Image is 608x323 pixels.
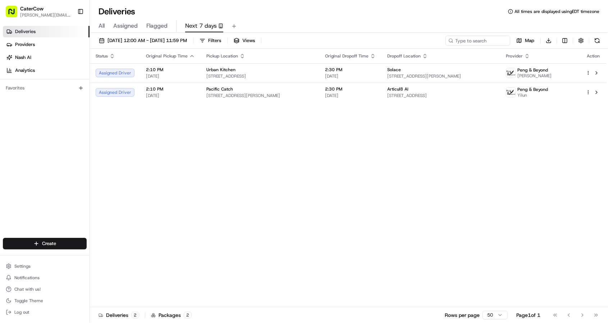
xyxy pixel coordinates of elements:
span: Solace [387,67,401,73]
a: 📗Knowledge Base [4,157,58,170]
span: Log out [14,309,29,315]
button: Refresh [592,36,602,46]
span: Original Pickup Time [146,53,188,59]
span: Yilun [517,92,548,98]
span: Klarizel Pensader [22,130,59,136]
span: [STREET_ADDRESS][PERSON_NAME] [387,73,494,79]
button: Create [3,238,87,249]
button: Map [513,36,538,46]
button: Filters [196,36,224,46]
span: Original Dropoff Time [325,53,369,59]
div: Page 1 of 1 [516,312,540,319]
button: See all [111,92,131,100]
div: Past conversations [7,93,46,99]
img: 1736555255976-a54dd68f-1ca7-489b-9aae-adbdc363a1c4 [7,68,20,81]
span: Analytics [15,67,35,74]
span: Peng & Beyond [517,87,548,92]
a: Analytics [3,65,90,76]
span: Articul8 AI [387,86,408,92]
span: Peng & Beyond [517,67,548,73]
span: 2:10 PM [146,67,195,73]
span: All times are displayed using EDT timezone [515,9,599,14]
a: Nash AI [3,52,90,63]
img: 9188753566659_6852d8bf1fb38e338040_72.png [15,68,28,81]
span: Knowledge Base [14,160,55,167]
span: Filters [208,37,221,44]
span: [DATE] [146,73,195,79]
span: Provider [506,53,523,59]
span: Notifications [14,275,40,281]
span: [STREET_ADDRESS] [206,73,314,79]
span: Providers [15,41,35,48]
span: Deliveries [15,28,36,35]
button: Toggle Theme [3,296,87,306]
a: Powered byPylon [51,177,87,183]
div: Deliveries [99,312,139,319]
a: Deliveries [3,26,90,37]
input: Clear [19,46,119,54]
button: [DATE] 12:00 AM - [DATE] 11:59 PM [96,36,190,46]
a: 💻API Documentation [58,157,118,170]
span: Urban Kitchen [206,67,236,73]
div: Start new chat [32,68,118,75]
img: Nash [7,7,22,21]
span: 2:30 PM [325,67,376,73]
span: [STREET_ADDRESS] [387,93,494,98]
button: Chat with us! [3,284,87,294]
img: 1736555255976-a54dd68f-1ca7-489b-9aae-adbdc363a1c4 [14,131,20,137]
button: Views [230,36,258,46]
span: [DATE] [146,93,195,98]
button: Notifications [3,273,87,283]
span: Pickup Location [206,53,238,59]
span: Pylon [72,178,87,183]
button: Settings [3,261,87,271]
span: Status [96,53,108,59]
input: Type to search [445,36,510,46]
span: API Documentation [68,160,115,167]
span: • [61,130,63,136]
button: CaterCow [20,5,44,12]
span: Next 7 days [185,22,217,30]
span: Create [42,240,56,247]
h1: Deliveries [99,6,135,17]
div: Packages [151,312,192,319]
span: Map [525,37,534,44]
p: Welcome 👋 [7,28,131,40]
span: • [61,111,63,117]
img: 1736555255976-a54dd68f-1ca7-489b-9aae-adbdc363a1c4 [14,111,20,117]
div: 2 [131,312,139,318]
span: 2:10 PM [146,86,195,92]
span: [DATE] 12:00 AM - [DATE] 11:59 PM [108,37,187,44]
span: Toggle Theme [14,298,43,304]
button: CaterCow[PERSON_NAME][EMAIL_ADDRESS][DOMAIN_NAME] [3,3,74,20]
span: [DATE] [65,130,79,136]
div: 📗 [7,161,13,167]
div: Action [586,53,601,59]
div: 2 [184,312,192,318]
span: Views [242,37,255,44]
span: Settings [14,263,31,269]
span: Nash AI [15,54,31,61]
p: Rows per page [445,312,480,319]
a: Providers [3,39,90,50]
span: All [99,22,105,30]
span: [DATE] [325,93,376,98]
img: profile_peng_cartwheel.jpg [506,88,516,97]
span: Chat with us! [14,286,41,292]
span: Pacific Catch [206,86,233,92]
span: Dropoff Location [387,53,421,59]
span: [DATE] [65,111,79,117]
img: Klarizel Pensader [7,124,19,135]
button: Log out [3,307,87,317]
div: We're available if you need us! [32,75,99,81]
img: Klarizel Pensader [7,104,19,116]
div: 💻 [61,161,67,167]
span: Assigned [113,22,138,30]
span: Klarizel Pensader [22,111,59,117]
button: [PERSON_NAME][EMAIL_ADDRESS][DOMAIN_NAME] [20,12,72,18]
span: Flagged [146,22,168,30]
span: [PERSON_NAME] [517,73,552,79]
button: Start new chat [122,70,131,79]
